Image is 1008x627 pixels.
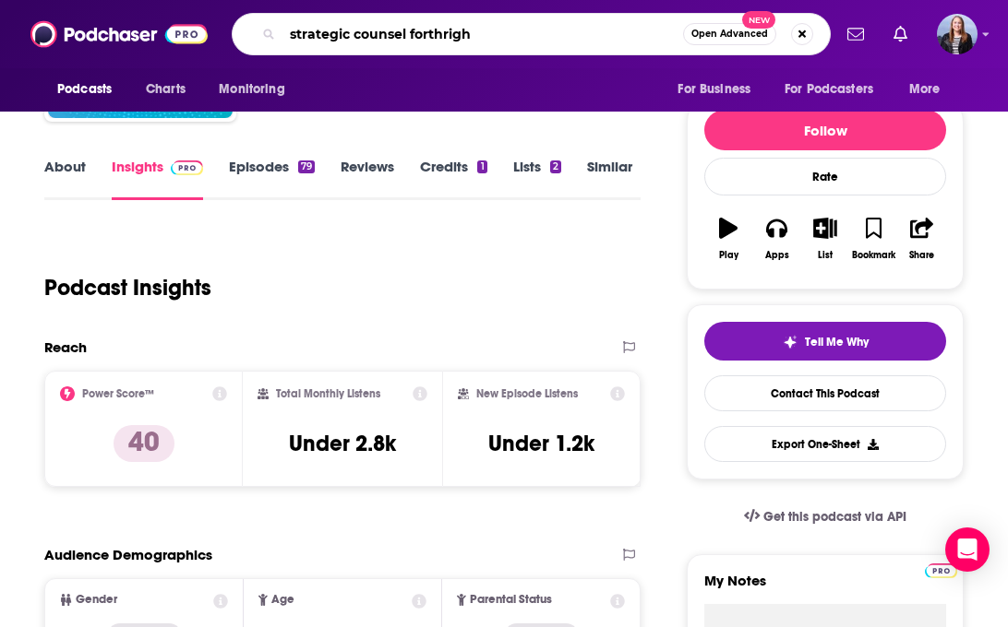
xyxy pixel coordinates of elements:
[44,72,136,107] button: open menu
[219,77,284,102] span: Monitoring
[704,572,946,604] label: My Notes
[232,13,831,55] div: Search podcasts, credits, & more...
[704,206,752,272] button: Play
[146,77,186,102] span: Charts
[420,158,486,200] a: Credits1
[805,335,869,349] span: Tell Me Why
[513,158,561,200] a: Lists2
[678,77,750,102] span: For Business
[44,338,87,356] h2: Reach
[763,509,906,525] span: Get this podcast via API
[937,14,978,54] button: Show profile menu
[289,430,396,457] h3: Under 2.8k
[945,527,990,572] div: Open Intercom Messenger
[476,387,578,400] h2: New Episode Listens
[704,322,946,361] button: tell me why sparkleTell Me Why
[171,160,203,175] img: Podchaser Pro
[704,375,946,411] a: Contact This Podcast
[57,77,112,102] span: Podcasts
[44,158,86,200] a: About
[276,387,380,400] h2: Total Monthly Listens
[82,387,154,400] h2: Power Score™
[271,594,294,606] span: Age
[729,494,921,539] a: Get this podcast via API
[683,23,776,45] button: Open AdvancedNew
[30,17,208,52] img: Podchaser - Follow, Share and Rate Podcasts
[801,206,849,272] button: List
[665,72,774,107] button: open menu
[898,206,946,272] button: Share
[44,274,211,302] h1: Podcast Insights
[840,18,871,50] a: Show notifications dropdown
[909,77,941,102] span: More
[44,546,212,563] h2: Audience Demographics
[112,158,203,200] a: InsightsPodchaser Pro
[925,561,957,578] a: Pro website
[896,72,964,107] button: open menu
[488,430,594,457] h3: Under 1.2k
[852,250,895,261] div: Bookmark
[886,18,915,50] a: Show notifications dropdown
[909,250,934,261] div: Share
[765,250,789,261] div: Apps
[704,426,946,462] button: Export One-Sheet
[719,250,738,261] div: Play
[937,14,978,54] img: User Profile
[937,14,978,54] span: Logged in as annarice
[773,72,900,107] button: open menu
[587,158,632,200] a: Similar
[783,335,798,349] img: tell me why sparkle
[76,594,117,606] span: Gender
[925,563,957,578] img: Podchaser Pro
[477,160,486,173] div: 1
[341,158,394,200] a: Reviews
[550,160,561,173] div: 2
[742,11,775,29] span: New
[134,72,197,107] a: Charts
[752,206,800,272] button: Apps
[785,77,873,102] span: For Podcasters
[470,594,552,606] span: Parental Status
[229,158,315,200] a: Episodes79
[691,30,768,39] span: Open Advanced
[704,110,946,150] button: Follow
[206,72,308,107] button: open menu
[282,19,683,49] input: Search podcasts, credits, & more...
[818,250,833,261] div: List
[114,425,174,462] p: 40
[849,206,897,272] button: Bookmark
[704,158,946,195] div: Rate
[298,160,315,173] div: 79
